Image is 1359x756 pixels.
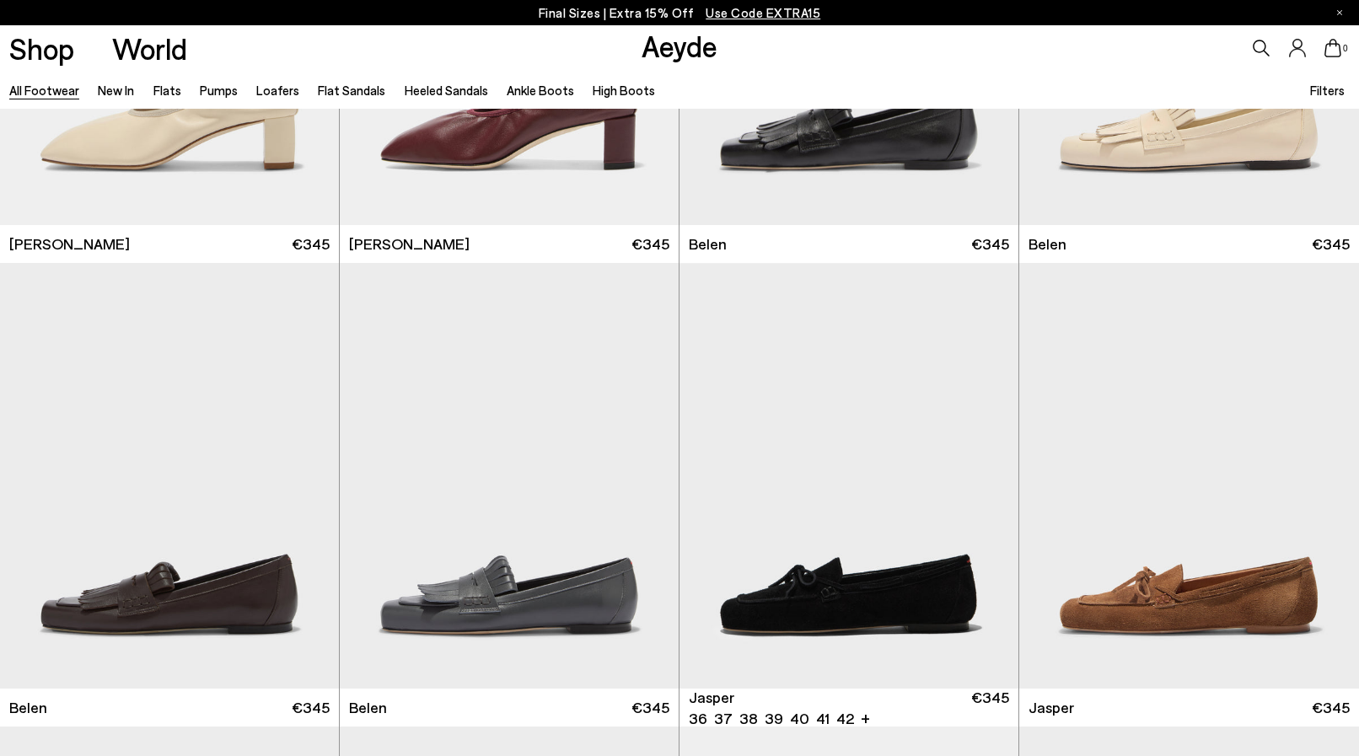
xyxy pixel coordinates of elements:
li: 39 [765,708,783,729]
img: Jasper Moccasin Loafers [1019,263,1359,689]
a: Aeyde [642,28,717,63]
span: €345 [1312,233,1350,255]
span: €345 [971,687,1009,729]
span: Belen [349,697,387,718]
a: Shop [9,34,74,63]
a: 0 [1324,39,1341,57]
a: Jasper €345 [1019,689,1359,727]
span: €345 [631,697,669,718]
div: 1 / 6 [679,263,1018,689]
a: Belen €345 [1019,225,1359,263]
a: High Boots [593,83,655,98]
a: Loafers [256,83,299,98]
span: Belen [689,233,727,255]
li: 42 [836,708,854,729]
span: Filters [1310,83,1345,98]
a: All Footwear [9,83,79,98]
a: Belen €345 [679,225,1018,263]
span: 0 [1341,44,1350,53]
li: 36 [689,708,707,729]
li: + [861,706,870,729]
span: Belen [9,697,47,718]
a: Flats [153,83,181,98]
span: €345 [971,233,1009,255]
span: €345 [1312,697,1350,718]
span: Jasper [689,687,734,708]
a: [PERSON_NAME] €345 [340,225,679,263]
li: 40 [790,708,809,729]
li: 37 [714,708,733,729]
a: Ankle Boots [507,83,574,98]
span: [PERSON_NAME] [349,233,470,255]
a: Flat Sandals [318,83,385,98]
a: Belen €345 [340,689,679,727]
ul: variant [689,708,849,729]
a: Jasper 36 37 38 39 40 41 42 + €345 [679,689,1018,727]
span: €345 [292,697,330,718]
span: €345 [631,233,669,255]
span: Navigate to /collections/ss25-final-sizes [706,5,820,20]
a: World [112,34,187,63]
a: Heeled Sandals [405,83,488,98]
span: €345 [292,233,330,255]
a: New In [98,83,134,98]
li: 41 [816,708,830,729]
span: Jasper [1029,697,1074,718]
a: Next slide Previous slide [679,263,1018,689]
img: Belen Tassel Loafers [340,263,679,689]
img: Jasper Moccasin Loafers [679,263,1018,689]
p: Final Sizes | Extra 15% Off [539,3,821,24]
span: [PERSON_NAME] [9,233,130,255]
li: 38 [739,708,758,729]
a: Pumps [200,83,238,98]
span: Belen [1029,233,1066,255]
